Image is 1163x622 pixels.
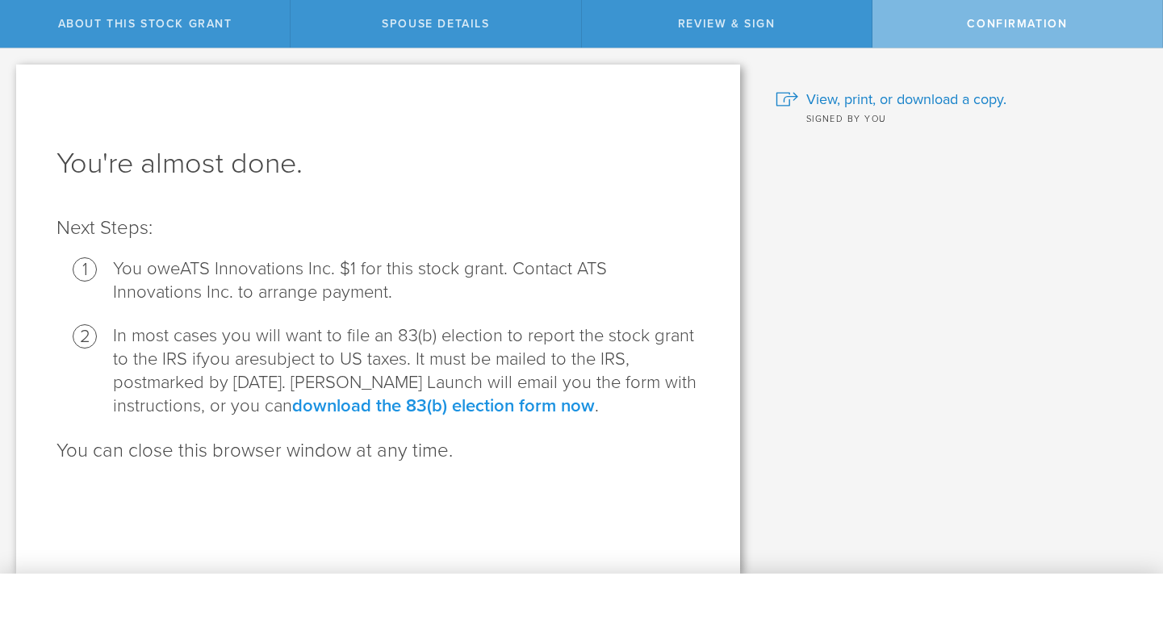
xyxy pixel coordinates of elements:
[776,110,1139,126] div: Signed by you
[113,257,700,304] li: ATS Innovations Inc. $1 for this stock grant. Contact ATS Innovations Inc. to arrange payment.
[806,89,1006,110] span: View, print, or download a copy.
[967,17,1067,31] span: Confirmation
[113,324,700,418] li: In most cases you will want to file an 83(b) election to report the stock grant to the IRS if sub...
[58,17,232,31] span: About this stock grant
[678,17,776,31] span: Review & Sign
[113,258,180,279] span: You owe
[56,144,700,183] h1: You're almost done.
[56,438,700,464] p: You can close this browser window at any time.
[382,17,489,31] span: Spouse Details
[56,215,700,241] p: Next Steps:
[201,349,259,369] span: you are
[292,395,595,416] a: download the 83(b) election form now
